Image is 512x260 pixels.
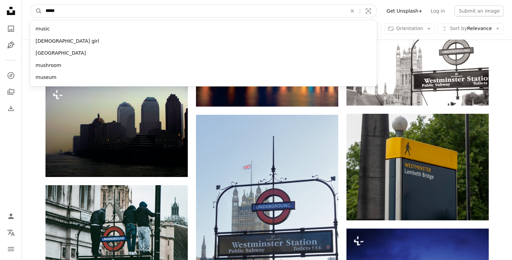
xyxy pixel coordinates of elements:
div: mushroom [30,59,377,72]
button: Search Unsplash [30,4,42,17]
button: Orientation [384,23,435,34]
a: man in blue denim jacket standing beside man in blue jacket [45,229,188,235]
a: a sign on a pole [196,206,338,212]
div: [GEOGRAPHIC_DATA] [30,47,377,59]
div: [DEMOGRAPHIC_DATA] girl [30,35,377,47]
span: Sort by [450,26,467,31]
button: Visual search [360,4,377,17]
a: Photos [4,22,18,36]
button: Clear [345,4,360,17]
img: yellow and black signage near gray post [346,114,489,220]
button: Language [4,226,18,240]
a: Explore [4,69,18,82]
img: a body of water with a city in the background [45,82,188,177]
form: Find visuals sitewide [30,4,377,18]
a: Illustrations [4,38,18,52]
div: museum [30,71,377,84]
a: Collections [4,85,18,99]
div: music [30,23,377,35]
a: yellow and black signage near gray post [346,164,489,170]
a: Home — Unsplash [4,4,18,19]
span: Relevance [450,25,492,32]
img: Westminster station signage [346,12,489,106]
span: Orientation [396,26,423,31]
button: Submit an image [455,5,504,16]
button: Sort byRelevance [438,23,504,34]
a: a body of water with a city in the background [45,126,188,133]
a: Log in / Sign up [4,209,18,223]
a: Get Unsplash+ [382,5,426,16]
a: Log in [426,5,449,16]
button: Menu [4,242,18,256]
a: Westminster station signage [346,55,489,61]
a: Download History [4,101,18,115]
